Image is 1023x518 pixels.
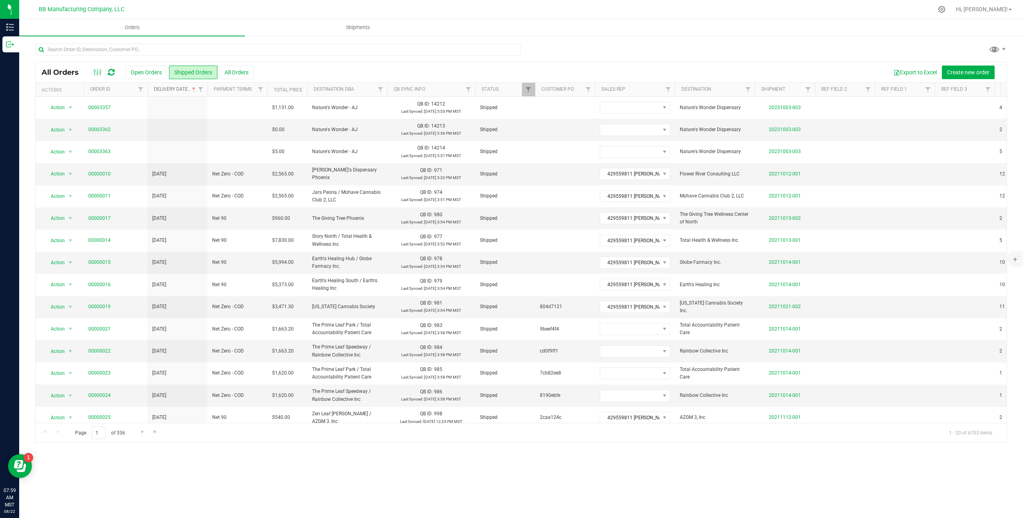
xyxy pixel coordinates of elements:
[434,323,442,328] span: 983
[600,213,660,224] span: 429559811 [PERSON_NAME]
[88,237,111,244] a: 00000014
[137,426,148,437] a: Go to the next page
[68,426,131,439] span: Page of 336
[999,215,1002,222] span: 2
[600,412,660,423] span: 429559811 [PERSON_NAME]
[802,83,815,96] a: Filter
[149,426,161,437] a: Go to the last page
[680,392,750,399] span: Rainbow Collective Inc
[212,303,263,311] span: Net Zero - COD
[999,392,1002,399] span: 1
[937,6,947,13] div: Manage settings
[24,453,33,462] iframe: Resource center unread badge
[821,86,847,92] a: Ref Field 2
[420,323,433,328] span: QB ID:
[88,104,111,112] a: 00003357
[769,149,801,154] a: 20231003-003
[272,126,285,133] span: $0.00
[761,86,785,92] a: Shipment
[245,19,471,36] a: Shipments
[401,242,423,246] span: Last Synced:
[769,171,801,177] a: 20211012-001
[401,331,423,335] span: Last Synced:
[154,86,197,92] a: Delivery Date
[152,369,166,377] span: [DATE]
[312,410,382,425] span: Zen Leaf [PERSON_NAME] / AZGM 3, Inc
[943,426,999,438] span: 1 - 20 of 6703 items
[66,412,76,423] span: select
[152,414,166,421] span: [DATE]
[152,259,166,266] span: [DATE]
[66,390,76,401] span: select
[981,83,995,96] a: Filter
[434,256,442,261] span: 978
[480,170,530,178] span: Shipped
[420,345,433,350] span: QB ID:
[600,279,660,290] span: 429559811 [PERSON_NAME]
[600,257,660,268] span: 429559811 [PERSON_NAME]
[66,102,76,113] span: select
[212,237,263,244] span: Net 90
[272,104,294,112] span: $1,131.00
[420,411,433,416] span: QB ID:
[194,83,207,96] a: Filter
[540,392,590,399] span: 8190ebfe
[88,215,111,222] a: 00000017
[424,397,461,401] span: [DATE] 3:58 PM MST
[999,104,1002,112] span: 4
[44,235,65,246] span: Action
[424,220,461,224] span: [DATE] 3:54 PM MST
[66,323,76,335] span: select
[480,104,530,112] span: Shipped
[769,193,801,199] a: 20211012-001
[420,278,433,284] span: QB ID:
[434,300,442,306] span: 981
[769,105,801,110] a: 20231003-003
[401,308,423,313] span: Last Synced:
[66,191,76,202] span: select
[522,83,535,96] a: Filter
[88,126,111,133] a: 00003362
[152,215,166,222] span: [DATE]
[401,131,423,135] span: Last Synced:
[66,301,76,313] span: select
[434,189,442,195] span: 974
[312,233,382,248] span: Story North / Total Health & Wellness Inc
[92,426,106,439] input: 1
[152,325,166,333] span: [DATE]
[272,281,294,289] span: $5,373.00
[66,124,76,135] span: select
[169,66,217,79] button: Shipped Orders
[769,127,801,132] a: 20231003-003
[540,347,590,355] span: cd0f9ff1
[312,303,382,311] span: [US_STATE] Cannabis Society
[88,414,111,421] a: 00000025
[152,392,166,399] span: [DATE]
[44,146,65,157] span: Action
[769,414,801,420] a: 20211112-001
[434,389,442,394] span: 986
[420,367,433,372] span: QB ID:
[312,126,382,133] span: Nature's Wonder - AJ
[417,145,430,151] span: QB ID:
[601,86,625,92] a: Sales Rep
[680,192,750,200] span: Mohave Cannabis Club 2, LLC
[88,170,111,178] a: 00000010
[769,370,801,376] a: 20211014-001
[66,279,76,290] span: select
[42,87,80,93] div: Actions
[417,123,430,129] span: QB ID:
[999,237,1002,244] span: 5
[423,419,462,424] span: [DATE] 12:24 PM MST
[431,145,445,151] span: 14214
[420,300,433,306] span: QB ID:
[401,175,423,180] span: Last Synced:
[312,277,382,292] span: Earth's Healing South / Earth's Healing Inc
[480,148,530,155] span: Shipped
[480,325,530,333] span: Shipped
[480,126,530,133] span: Shipped
[680,259,750,266] span: Globe Farmacy Inc.
[212,414,263,421] span: Net 90
[434,367,442,372] span: 985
